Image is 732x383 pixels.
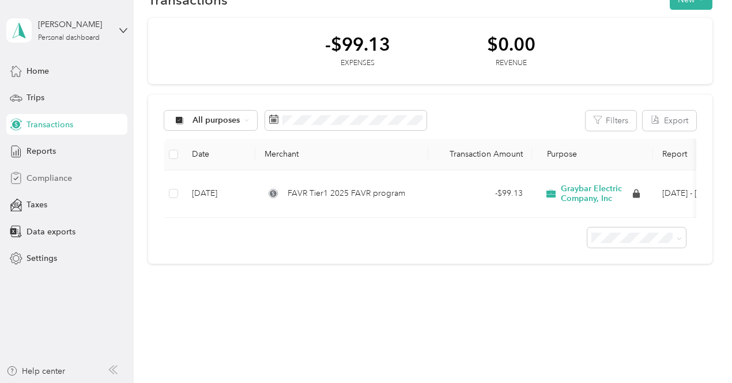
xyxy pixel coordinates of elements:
[27,145,56,157] span: Reports
[183,170,255,218] td: [DATE]
[643,111,696,131] button: Export
[27,172,72,184] span: Compliance
[487,34,535,54] div: $0.00
[255,139,428,170] th: Merchant
[27,226,76,238] span: Data exports
[428,139,532,170] th: Transaction Amount
[27,119,73,131] span: Transactions
[27,199,47,211] span: Taxes
[183,139,255,170] th: Date
[437,187,523,200] div: - $99.13
[586,111,636,131] button: Filters
[38,18,110,31] div: [PERSON_NAME]
[27,65,49,77] span: Home
[27,252,57,264] span: Settings
[541,149,578,159] span: Purpose
[288,187,405,200] span: FAVR Tier1 2025 FAVR program
[667,318,732,383] iframe: Everlance-gr Chat Button Frame
[38,35,100,41] div: Personal dashboard
[561,184,631,204] span: Graybar Electric Company, Inc
[325,34,390,54] div: -$99.13
[193,116,240,124] span: All purposes
[487,58,535,69] div: Revenue
[27,92,44,104] span: Trips
[325,58,390,69] div: Expenses
[6,365,65,377] button: Help center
